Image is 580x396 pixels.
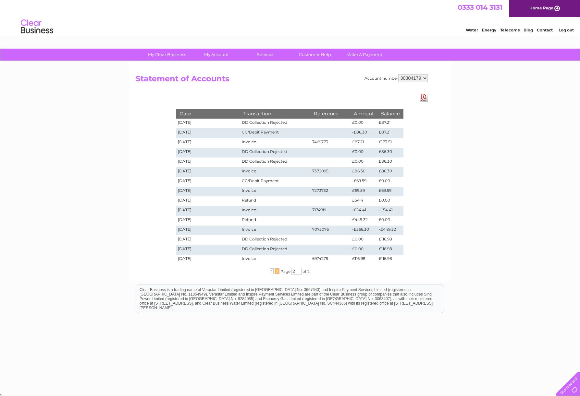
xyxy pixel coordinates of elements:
[351,226,377,235] td: -£566.30
[311,206,351,216] td: 7174919
[176,216,241,226] td: [DATE]
[176,196,241,206] td: [DATE]
[364,74,428,82] div: Account number
[190,49,243,61] a: My Account
[351,128,377,138] td: -£86.30
[338,49,391,61] a: Make A Payment
[240,157,310,167] td: DD Collection Rejected
[351,235,377,245] td: £0.00
[176,235,241,245] td: [DATE]
[351,109,377,118] th: Amount
[176,226,241,235] td: [DATE]
[307,269,310,274] span: 2
[377,119,403,128] td: £87.21
[20,17,54,37] img: logo.png
[240,148,310,157] td: DD Collection Rejected
[351,157,377,167] td: £0.00
[176,119,241,128] td: [DATE]
[240,138,310,148] td: Invoice
[176,245,241,255] td: [DATE]
[351,148,377,157] td: £0.00
[377,187,403,196] td: £69.59
[500,28,520,32] a: Telecoms
[176,157,241,167] td: [DATE]
[377,235,403,245] td: £116.98
[377,148,403,157] td: £86.30
[377,216,403,226] td: £0.00
[311,109,351,118] th: Reference
[240,216,310,226] td: Refund
[311,138,351,148] td: 7469773
[240,245,310,255] td: DD Collection Rejected
[377,128,403,138] td: £87.21
[288,49,342,61] a: Customer Help
[270,268,274,274] span: 1
[351,216,377,226] td: £449.32
[458,3,502,11] a: 0333 014 3131
[240,119,310,128] td: DD Collection Rejected
[524,28,533,32] a: Blog
[240,255,310,264] td: Invoice
[240,167,310,177] td: Invoice
[377,177,403,187] td: £0.00
[351,138,377,148] td: £87.21
[240,128,310,138] td: CC/Debit Payment
[351,187,377,196] td: £69.59
[377,196,403,206] td: £0.00
[176,255,241,264] td: [DATE]
[176,109,241,118] th: Date
[482,28,496,32] a: Energy
[377,226,403,235] td: -£449.32
[351,255,377,264] td: £116.98
[351,119,377,128] td: £0.00
[466,28,478,32] a: Water
[351,245,377,255] td: £0.00
[240,109,310,118] th: Transaction
[240,206,310,216] td: Invoice
[311,167,351,177] td: 7372095
[537,28,553,32] a: Contact
[275,268,279,274] span: 2
[140,49,194,61] a: My Clear Business
[351,196,377,206] td: £54.41
[176,167,241,177] td: [DATE]
[176,138,241,148] td: [DATE]
[351,167,377,177] td: £86.30
[136,74,428,87] h2: Statement of Accounts
[311,226,351,235] td: 7075076
[240,187,310,196] td: Invoice
[240,226,310,235] td: Invoice
[377,109,403,118] th: Balance
[351,177,377,187] td: -£69.59
[559,28,574,32] a: Log out
[176,187,241,196] td: [DATE]
[377,157,403,167] td: £86.30
[280,269,290,274] span: Page
[240,235,310,245] td: DD Collection Rejected
[240,177,310,187] td: CC/Debit Payment
[176,206,241,216] td: [DATE]
[240,196,310,206] td: Refund
[137,4,444,31] div: Clear Business is a trading name of Verastar Limited (registered in [GEOGRAPHIC_DATA] No. 3667643...
[377,167,403,177] td: £86.30
[377,138,403,148] td: £173.51
[377,245,403,255] td: £116.98
[176,148,241,157] td: [DATE]
[311,187,351,196] td: 7273732
[176,177,241,187] td: [DATE]
[377,255,403,264] td: £116.98
[176,128,241,138] td: [DATE]
[377,206,403,216] td: -£54.41
[420,93,428,102] a: Download Pdf
[302,269,306,274] span: of
[239,49,292,61] a: Services
[311,255,351,264] td: 6974275
[351,206,377,216] td: -£54.41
